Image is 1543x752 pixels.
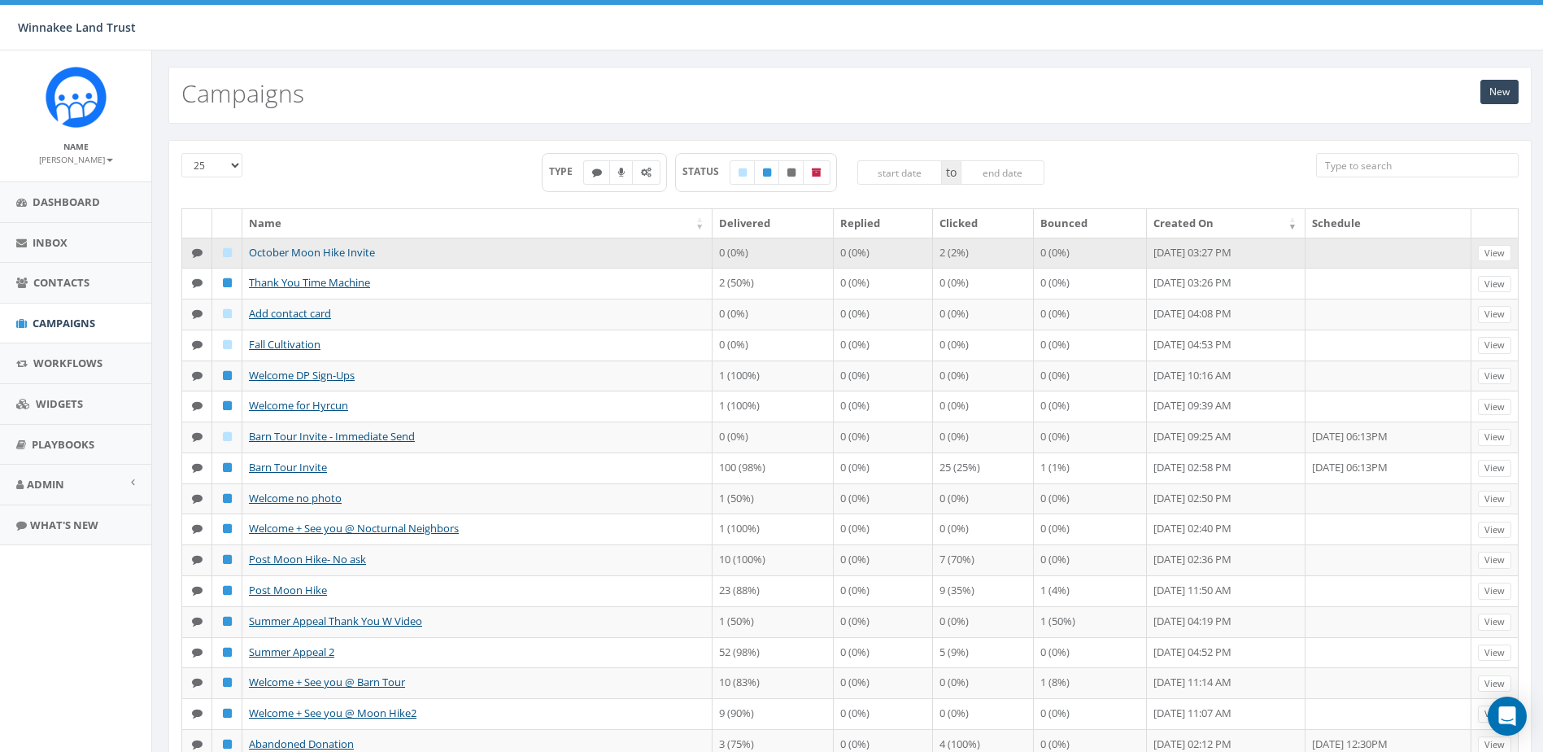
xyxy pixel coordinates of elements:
td: 0 (0%) [713,299,833,330]
i: Automated Message [641,168,652,177]
a: View [1478,675,1511,693]
span: What's New [30,518,98,532]
small: [PERSON_NAME] [39,154,113,165]
td: [DATE] 02:58 PM [1147,453,1305,483]
i: Text SMS [192,431,203,442]
td: 0 (0%) [834,422,933,453]
a: Fall Cultivation [249,337,320,352]
td: 1 (100%) [713,361,833,391]
td: 0 (0%) [834,453,933,483]
span: Contacts [33,275,89,290]
span: Winnakee Land Trust [18,20,136,35]
a: Welcome + See you @ Moon Hike2 [249,706,416,720]
td: 1 (100%) [713,514,833,544]
div: Open Intercom Messenger [1488,697,1527,736]
a: View [1478,583,1511,600]
a: Barn Tour Invite - Immediate Send [249,429,415,444]
i: Published [223,523,232,534]
td: 0 (0%) [1034,238,1147,269]
th: Bounced [1034,209,1147,238]
i: Ringless Voice Mail [618,168,625,177]
input: end date [961,160,1045,185]
a: View [1478,614,1511,631]
td: 0 (0%) [834,514,933,544]
a: View [1478,399,1511,416]
label: Ringless Voice Mail [609,160,634,185]
td: [DATE] 03:26 PM [1147,268,1305,299]
a: View [1478,337,1511,354]
i: Published [223,400,232,411]
label: Text SMS [583,160,611,185]
a: Abandoned Donation [249,737,354,751]
label: Automated Message [632,160,660,185]
label: Draft [730,160,756,185]
td: [DATE] 06:13PM [1305,453,1471,483]
span: Inbox [33,235,68,250]
i: Draft [223,339,232,350]
td: 10 (83%) [713,667,833,698]
td: 0 (0%) [933,422,1034,453]
i: Text SMS [592,168,602,177]
span: Campaigns [33,316,95,330]
td: [DATE] 09:39 AM [1147,391,1305,422]
i: Text SMS [192,523,203,534]
a: New [1480,80,1519,104]
td: [DATE] 10:16 AM [1147,361,1305,391]
i: Draft [223,431,232,442]
td: 0 (0%) [1034,268,1147,299]
i: Draft [223,308,232,319]
td: 25 (25%) [933,453,1034,483]
td: 0 (0%) [834,268,933,299]
span: Admin [27,477,64,492]
td: 0 (0%) [1034,514,1147,544]
td: [DATE] 04:53 PM [1147,330,1305,361]
span: to [942,160,961,185]
td: 1 (50%) [1034,606,1147,637]
i: Unpublished [787,168,795,177]
td: 0 (0%) [713,422,833,453]
i: Published [223,616,232,627]
span: TYPE [549,164,584,178]
td: 7 (70%) [933,544,1034,575]
td: 0 (0%) [933,361,1034,391]
td: [DATE] 04:52 PM [1147,637,1305,668]
td: 9 (90%) [713,698,833,729]
td: 0 (0%) [713,238,833,269]
th: Replied [834,209,933,238]
td: [DATE] 04:08 PM [1147,299,1305,330]
td: 0 (0%) [933,606,1034,637]
td: 0 (0%) [834,391,933,422]
a: View [1478,368,1511,385]
a: Welcome no photo [249,491,342,505]
span: Playbooks [32,437,94,452]
td: [DATE] 11:07 AM [1147,698,1305,729]
i: Text SMS [192,308,203,319]
td: 0 (0%) [933,483,1034,514]
td: 0 (0%) [933,268,1034,299]
td: 0 (0%) [933,299,1034,330]
span: Widgets [36,396,83,411]
i: Published [223,278,232,288]
td: 0 (0%) [834,330,933,361]
td: 0 (0%) [933,698,1034,729]
a: View [1478,460,1511,477]
small: Name [63,141,89,152]
input: start date [857,160,942,185]
a: View [1478,245,1511,262]
i: Published [223,554,232,565]
th: Created On: activate to sort column ascending [1147,209,1305,238]
td: 0 (0%) [834,361,933,391]
td: 0 (0%) [834,238,933,269]
a: View [1478,522,1511,539]
td: [DATE] 04:19 PM [1147,606,1305,637]
td: 0 (0%) [834,544,933,575]
td: 1 (50%) [713,483,833,514]
a: View [1478,706,1511,723]
a: Welcome DP Sign-Ups [249,368,355,383]
a: Welcome + See you @ Nocturnal Neighbors [249,521,459,536]
td: 52 (98%) [713,637,833,668]
td: 1 (100%) [713,391,833,422]
i: Published [763,168,771,177]
td: 2 (50%) [713,268,833,299]
input: Type to search [1316,153,1519,177]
